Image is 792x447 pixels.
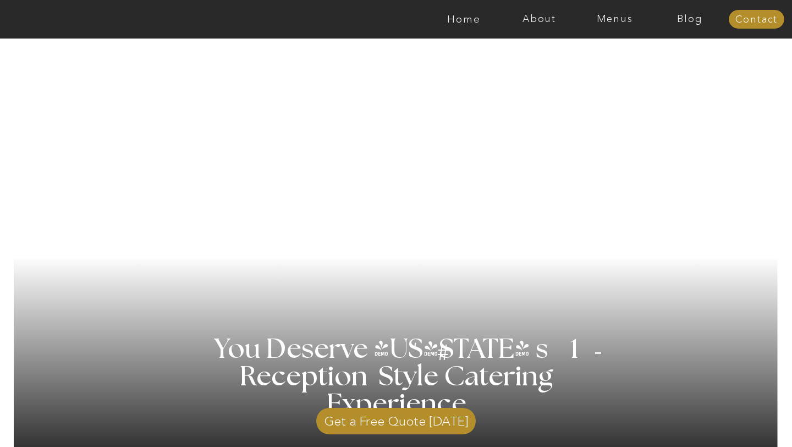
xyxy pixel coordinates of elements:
[502,14,577,25] a: About
[393,336,438,364] h3: '
[426,14,502,25] a: Home
[573,323,605,386] h3: '
[652,14,728,25] a: Blog
[577,14,652,25] a: Menus
[316,402,476,434] a: Get a Free Quote [DATE]
[729,14,784,25] a: Contact
[175,336,617,418] h1: You Deserve [US_STATE] s 1 Reception Style Catering Experience
[413,342,476,374] h3: #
